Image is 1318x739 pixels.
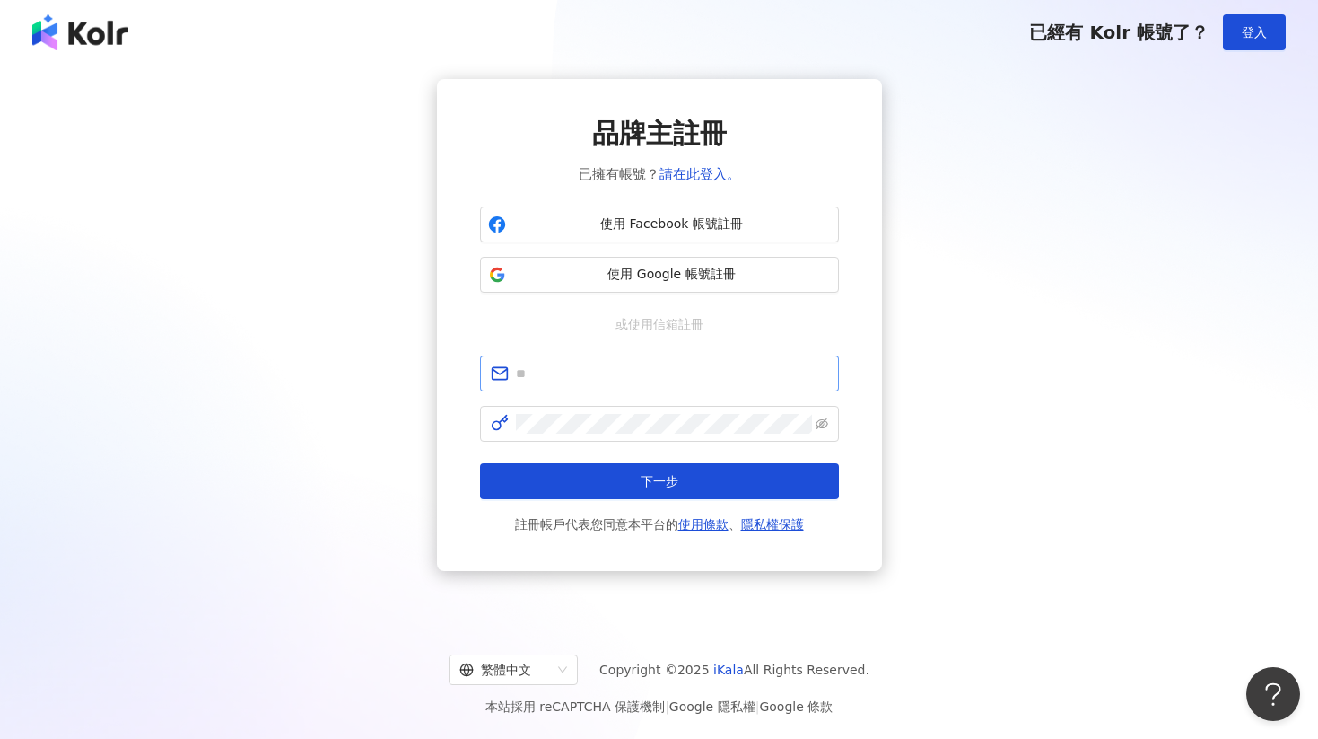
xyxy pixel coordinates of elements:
[713,663,744,677] a: iKala
[669,699,755,714] a: Google 隱私權
[1242,25,1267,40] span: 登入
[480,207,839,242] button: 使用 Facebook 帳號註冊
[665,699,669,714] span: |
[579,163,740,185] span: 已擁有帳號？
[32,14,128,50] img: logo
[485,696,833,717] span: 本站採用 reCAPTCHA 保護機制
[592,115,727,153] span: 品牌主註冊
[1029,22,1209,43] span: 已經有 Kolr 帳號了？
[759,699,833,714] a: Google 條款
[599,659,869,681] span: Copyright © 2025 All Rights Reserved.
[816,418,828,430] span: eye-invisible
[459,655,551,684] div: 繁體中文
[480,463,839,499] button: 下一步
[515,514,804,535] span: 註冊帳戶代表您同意本平台的 、
[1246,667,1300,721] iframe: Help Scout Beacon - Open
[641,474,678,488] span: 下一步
[513,216,831,233] span: 使用 Facebook 帳號註冊
[755,699,760,714] span: |
[659,166,740,182] a: 請在此登入。
[741,517,804,532] a: 隱私權保護
[1223,14,1286,50] button: 登入
[678,517,729,532] a: 使用條款
[480,257,839,293] button: 使用 Google 帳號註冊
[513,266,831,284] span: 使用 Google 帳號註冊
[603,314,716,334] span: 或使用信箱註冊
